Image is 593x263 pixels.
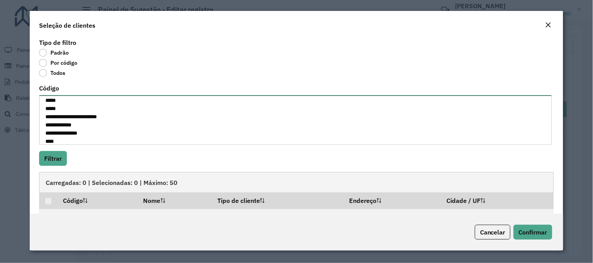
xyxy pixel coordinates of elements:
[344,192,441,209] th: Endereço
[514,225,552,240] button: Confirmar
[39,38,76,47] label: Tipo de filtro
[57,192,138,209] th: Código
[441,192,554,209] th: Cidade / UF
[39,69,65,77] label: Todos
[475,225,511,240] button: Cancelar
[39,172,554,192] div: Carregadas: 0 | Selecionadas: 0 | Máximo: 50
[39,151,67,166] button: Filtrar
[39,59,77,67] label: Por código
[138,192,212,209] th: Nome
[39,21,95,30] h4: Seleção de clientes
[543,20,554,30] button: Close
[480,228,505,236] span: Cancelar
[545,22,552,28] em: Fechar
[39,209,554,227] td: Nenhum registro encontrado
[39,84,59,93] label: Código
[212,192,344,209] th: Tipo de cliente
[519,228,547,236] span: Confirmar
[39,49,69,57] label: Padrão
